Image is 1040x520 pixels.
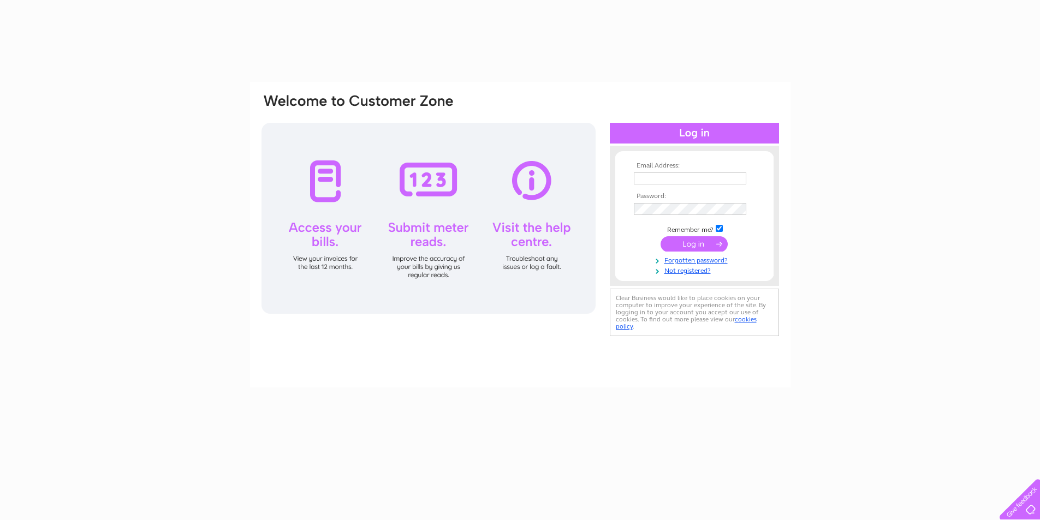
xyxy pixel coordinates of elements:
[634,254,758,265] a: Forgotten password?
[631,162,758,170] th: Email Address:
[610,289,779,336] div: Clear Business would like to place cookies on your computer to improve your experience of the sit...
[616,315,757,330] a: cookies policy
[634,265,758,275] a: Not registered?
[631,223,758,234] td: Remember me?
[631,193,758,200] th: Password:
[661,236,728,252] input: Submit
